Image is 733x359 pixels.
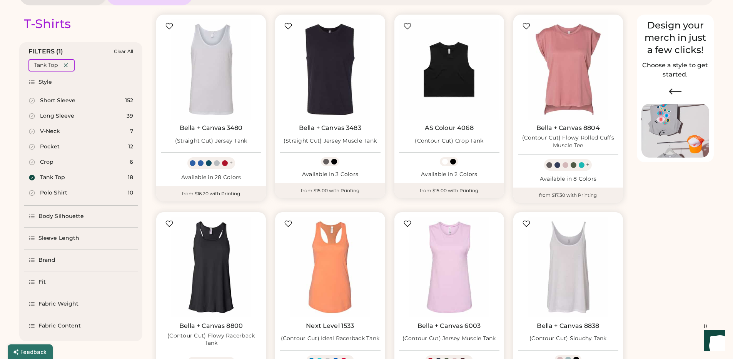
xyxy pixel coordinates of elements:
[641,104,709,158] img: Image of Lisa Congdon Eye Print on T-Shirt and Hat
[399,19,499,120] img: AS Colour 4068 (Contour Cut) Crop Tank
[537,322,599,330] a: Bella + Canvas 8838
[24,16,71,32] div: T-Shirts
[425,124,474,132] a: AS Colour 4068
[229,159,233,167] div: +
[518,175,618,183] div: Available in 8 Colors
[161,19,261,120] img: BELLA + CANVAS 3480 (Straight Cut) Jersey Tank
[180,124,243,132] a: Bella + Canvas 3480
[38,322,81,330] div: Fabric Content
[40,158,53,166] div: Crop
[179,322,243,330] a: Bella + Canvas 8800
[529,335,607,342] div: (Contour Cut) Slouchy Tank
[161,174,261,181] div: Available in 28 Colors
[161,332,261,347] div: (Contour Cut) Flowy Racerback Tank
[40,189,67,197] div: Polo Shirt
[38,213,84,220] div: Body Silhouette
[40,128,60,135] div: V-Neck
[513,188,623,203] div: from $17.30 with Printing
[130,158,133,166] div: 6
[156,186,266,201] div: from $16.20 with Printing
[399,217,499,317] img: BELLA + CANVAS 6003 (Contour Cut) Jersey Muscle Tank
[696,324,730,357] iframe: Front Chat
[518,19,618,120] img: BELLA + CANVAS 8804 (Contour Cut) Flowy Rolled Cuffs Muscle Tee
[128,174,133,181] div: 18
[284,137,377,145] div: (Straight Cut) Jersey Muscle Tank
[125,97,133,105] div: 152
[38,78,52,86] div: Style
[175,137,247,145] div: (Straight Cut) Jersey Tank
[38,256,56,264] div: Brand
[130,128,133,135] div: 7
[399,171,499,178] div: Available in 2 Colors
[299,124,361,132] a: Bella + Canvas 3483
[128,143,133,151] div: 12
[306,322,354,330] a: Next Level 1533
[415,137,483,145] div: (Contour Cut) Crop Tank
[281,335,380,342] div: (Contour Cut) Ideal Racerback Tank
[40,112,74,120] div: Long Sleeve
[417,322,481,330] a: Bella + Canvas 6003
[114,49,133,54] div: Clear All
[40,97,75,105] div: Short Sleeve
[127,112,133,120] div: 39
[38,300,78,308] div: Fabric Weight
[275,183,385,198] div: from $15.00 with Printing
[280,217,380,317] img: Next Level 1533 (Contour Cut) Ideal Racerback Tank
[641,61,709,79] h2: Choose a style to get started.
[38,234,79,242] div: Sleeve Length
[280,171,380,178] div: Available in 3 Colors
[394,183,504,198] div: from $15.00 with Printing
[40,174,65,181] div: Tank Top
[641,19,709,56] div: Design your merch in just a few clicks!
[518,217,618,317] img: BELLA + CANVAS 8838 (Contour Cut) Slouchy Tank
[280,19,380,120] img: BELLA + CANVAS 3483 (Straight Cut) Jersey Muscle Tank
[40,143,60,151] div: Pocket
[38,278,46,286] div: Fit
[402,335,496,342] div: (Contour Cut) Jersey Muscle Tank
[128,189,133,197] div: 10
[518,134,618,150] div: (Contour Cut) Flowy Rolled Cuffs Muscle Tee
[34,61,58,69] div: Tank Top
[586,161,589,169] div: +
[28,47,63,56] div: FILTERS (1)
[161,217,261,317] img: BELLA + CANVAS 8800 (Contour Cut) Flowy Racerback Tank
[536,124,600,132] a: Bella + Canvas 8804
